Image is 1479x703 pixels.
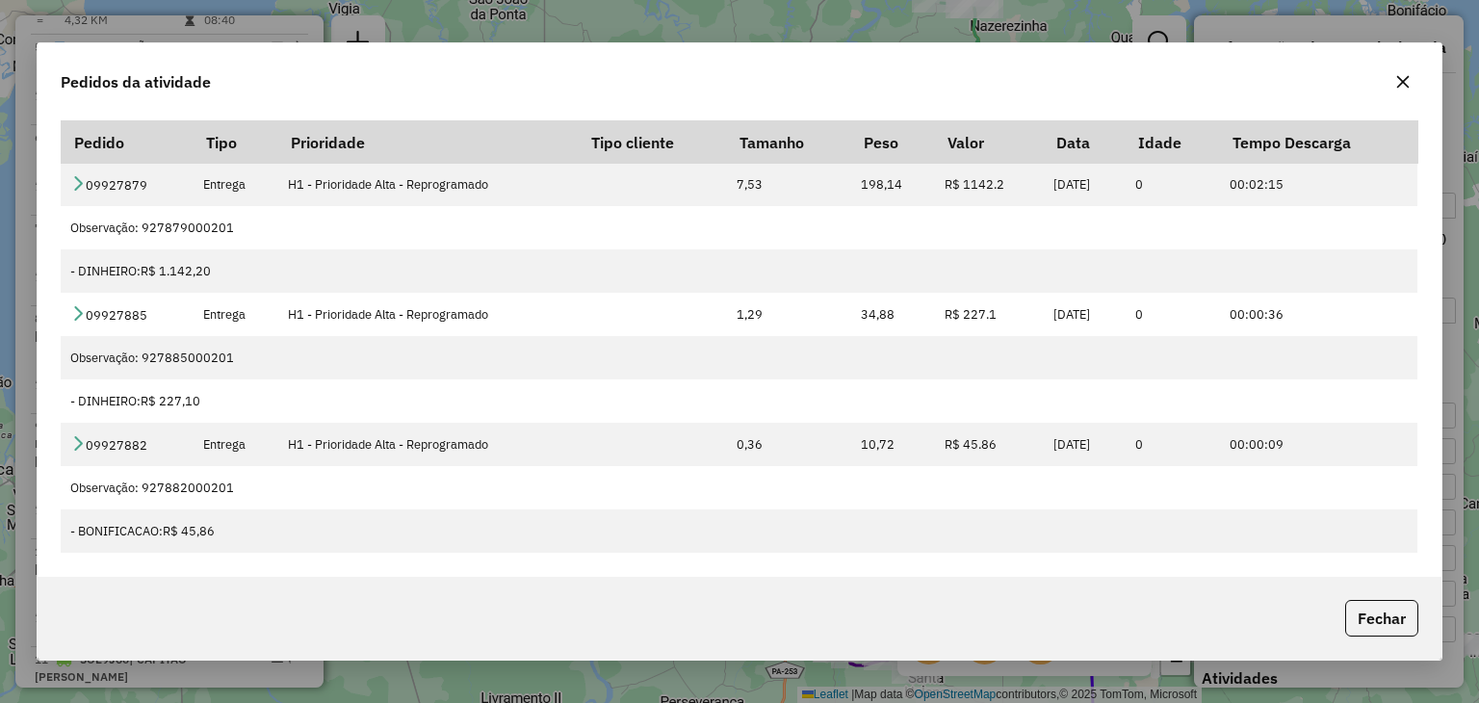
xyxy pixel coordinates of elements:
td: 00:00:09 [1220,423,1417,466]
span: Entrega [203,176,246,193]
td: R$ 227.1 [934,293,1043,336]
td: 0,36 [727,423,850,466]
td: 00:00:36 [1220,293,1417,336]
span: R$ 227,10 [141,393,200,409]
span: R$ 45,86 [163,523,215,539]
td: 0 [1125,163,1220,206]
span: Pedidos da atividade [61,70,211,93]
td: 7,53 [727,163,850,206]
th: Data [1043,121,1125,163]
th: Prioridade [278,121,579,163]
th: Tipo [193,121,277,163]
div: - BONIFICACAO: [70,522,1407,540]
td: R$ 1142.2 [934,163,1043,206]
div: - DINHEIRO: [70,392,1407,410]
td: 09927885 [61,293,193,336]
th: Pedido [61,121,193,163]
td: H1 - Prioridade Alta - Reprogramado [278,423,579,466]
td: 09927879 [61,163,193,206]
td: [DATE] [1043,163,1125,206]
td: R$ 45.86 [934,423,1043,466]
td: [DATE] [1043,423,1125,466]
td: 00:02:15 [1220,163,1417,206]
button: Fechar [1345,600,1418,637]
th: Peso [850,121,934,163]
td: [DATE] [1043,293,1125,336]
td: 34,88 [850,293,934,336]
th: Tempo Descarga [1220,121,1417,163]
span: R$ 1.142,20 [141,263,211,279]
span: Entrega [203,436,246,453]
td: 1,29 [727,293,850,336]
td: H1 - Prioridade Alta - Reprogramado [278,163,579,206]
td: 0 [1125,423,1220,466]
td: 198,14 [850,163,934,206]
div: Observação: 927879000201 [70,219,1407,237]
div: - DINHEIRO: [70,262,1407,280]
td: 09927882 [61,423,193,466]
td: 10,72 [850,423,934,466]
th: Tamanho [727,121,850,163]
div: Observação: 927882000201 [70,479,1407,497]
td: 0 [1125,293,1220,336]
td: H1 - Prioridade Alta - Reprogramado [278,293,579,336]
span: Entrega [203,306,246,323]
th: Valor [934,121,1043,163]
th: Idade [1125,121,1220,163]
th: Tipo cliente [578,121,726,163]
div: Observação: 927885000201 [70,349,1407,367]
